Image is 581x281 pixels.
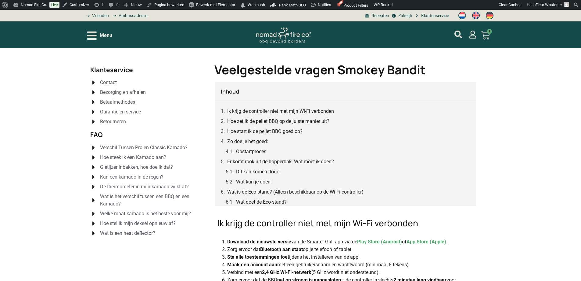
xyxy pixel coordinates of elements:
[99,164,173,171] span: Gietijzer inbakken, hoe doe ik dat?
[90,183,202,190] a: De thermometer in mijn kamado wijkt af?
[99,173,163,181] span: Kan een kamado in de regen?
[90,164,202,171] a: Gietijzer inbakken, hoe doe ik dat?
[260,246,303,252] strong: Bluetooth aan staat
[99,230,155,237] span: Wat is een heat deflector?
[90,118,202,125] a: Retourneren
[236,178,272,186] a: Wat kun je doen:
[90,89,202,96] a: Bezorging en afhalen
[99,79,117,86] span: Contact
[227,261,464,268] li: met een gebruikersnaam en wachtwoord (minimaal 8 tekens).
[227,117,329,125] a: Hoe zet ik de pellet BBQ op de juiste manier uit?
[227,239,291,245] strong: Download de nieuwste versie
[90,154,202,161] a: Hoe steek ik een Kamado aan?
[99,118,126,125] span: Retourneren
[487,29,492,34] span: 4
[227,246,464,253] li: Zorg ervoor dat op je telefoon of tablet.
[90,173,202,181] a: Kan een kamado in de regen?
[90,210,202,217] a: Welke maat kamado is het beste voor mij?
[90,79,202,86] a: Contact
[391,13,412,19] a: grill bill zakeljk
[99,210,191,217] span: Welke maat kamado is het beste voor mij?
[90,108,202,116] a: Garantie en service
[99,183,189,190] span: De thermometer in mijn kamado wijkt af?
[227,107,334,115] a: Ik krijg de controller niet met mijn Wi-Fi verbonden
[414,13,449,19] a: grill bill klantenservice
[99,98,135,106] span: Betaalmethodes
[472,12,480,19] img: Engels
[99,193,202,208] span: Wat is het verschil tussen een BBQ en een Kamado?
[227,253,464,261] li: tijdens het installeren van de app.
[214,64,476,76] h1: Veelgestelde vragen Smokey Bandit
[357,239,402,245] a: Play Store (Android)
[536,2,562,7] span: Fleur Wouterse
[564,2,569,7] img: Avatar of Fleur Wouterse
[100,32,112,39] span: Menu
[217,218,473,228] h3: Ik krijg de controller niet met mijn Wi-Fi verbonden
[486,12,493,19] img: Duits
[279,3,306,7] span: Rank Math SEO
[227,158,334,165] a: Er komt rook uit de hopperbak. Wat moet ik doen?
[117,13,147,19] span: Ambassadeurs
[99,144,188,151] span: Verschil Tussen Pro en Classic Kamado?
[364,13,389,19] a: BBQ recepten
[454,31,462,38] a: mijn account
[91,13,109,19] span: Vrienden
[110,13,147,19] a: grill bill ambassadors
[227,188,364,196] a: Wat is de Eco-stand? (Alleen beschikbaar op de Wi-Fi-controller)
[236,148,267,155] a: Opstartproces:
[90,131,202,138] h2: FAQ
[236,168,279,176] a: Dit kan komen door:
[227,138,268,145] a: Zo doe je het goed:
[196,2,235,7] span: Bewerk met Elementor
[256,28,311,44] img: Nomad Logo
[227,238,464,246] li: van de Smarter Grill-app via de of .
[469,31,477,39] a: mijn account
[99,108,141,116] span: Garantie en service
[227,254,288,260] strong: Sta alle toestemmingen toe
[221,88,470,95] h4: Inhoud
[458,12,466,19] img: Nederlands
[90,144,202,151] a: Verschil Tussen Pro en Classic Kamado?
[240,1,246,9] span: 
[90,230,202,237] a: Wat is een heat deflector?
[90,98,202,106] a: Betaalmethodes
[99,154,166,161] span: Hoe steek ik een Kamado aan?
[370,13,389,19] span: Recepten
[469,10,483,21] a: Switch to Engels
[420,13,449,19] span: Klantenservice
[227,262,277,268] strong: Maak een account aan
[397,13,412,19] span: Zakelijk
[87,30,112,41] div: Open/Close Menu
[90,67,202,73] h2: Klanteservice
[90,193,202,208] a: Wat is het verschil tussen een BBQ en een Kamado?
[227,128,303,135] a: Hoe start ik de pellet BBQ goed op?
[99,220,176,227] span: Hoe stel ik mijn deksel opnieuw af?
[474,28,497,43] a: 4
[262,269,311,275] strong: 2,4 GHz Wi-Fi-netwerk
[99,89,146,96] span: Bezorging en afhalen
[49,2,59,8] a: Live
[407,239,446,245] a: App Store (Apple)
[227,268,464,276] li: Verbind met een (5 GHz wordt niet ondersteund).
[84,13,109,19] a: grill bill vrienden
[483,10,497,21] a: Switch to Duits
[90,220,202,227] a: Hoe stel ik mijn deksel opnieuw af?
[236,198,287,206] a: Wat doet de Eco-stand?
